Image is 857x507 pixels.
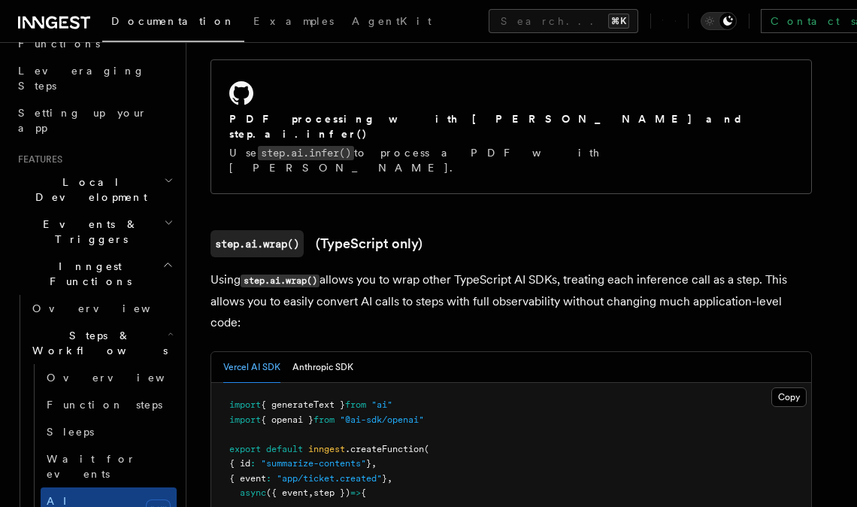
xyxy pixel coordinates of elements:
[240,487,266,498] span: async
[250,458,256,469] span: :
[308,487,313,498] span: ,
[371,458,377,469] span: ,
[371,399,392,410] span: "ai"
[32,302,187,314] span: Overview
[489,9,638,33] button: Search...⌘K
[313,414,335,425] span: from
[41,364,177,391] a: Overview
[352,15,432,27] span: AgentKit
[210,59,812,194] a: PDF processing with [PERSON_NAME] and step.ai.infer()Usestep.ai.infer()to process a PDF with [PER...
[261,458,366,469] span: "summarize-contents"
[266,487,308,498] span: ({ event
[701,12,737,30] button: Toggle dark mode
[424,444,429,454] span: (
[26,322,177,364] button: Steps & Workflows
[387,473,392,484] span: ,
[253,15,334,27] span: Examples
[41,418,177,445] a: Sleeps
[292,352,353,383] button: Anthropic SDK
[229,473,266,484] span: { event
[12,99,177,141] a: Setting up your app
[313,487,350,498] span: step })
[12,175,164,205] span: Local Development
[111,15,235,27] span: Documentation
[47,399,162,411] span: Function steps
[229,145,793,175] p: Use to process a PDF with [PERSON_NAME].
[210,230,422,257] a: step.ai.wrap()(TypeScript only)
[350,487,361,498] span: =>
[229,414,261,425] span: import
[210,269,812,333] p: Using allows you to wrap other TypeScript AI SDKs, treating each inference call as a step. This a...
[229,399,261,410] span: import
[223,352,280,383] button: Vercel AI SDK
[261,414,313,425] span: { openai }
[771,387,807,407] button: Copy
[12,153,62,165] span: Features
[47,372,201,384] span: Overview
[229,444,261,454] span: export
[18,107,147,134] span: Setting up your app
[241,275,319,287] code: step.ai.wrap()
[277,473,382,484] span: "app/ticket.created"
[361,487,366,498] span: {
[229,111,793,141] h2: PDF processing with [PERSON_NAME] and step.ai.infer()
[258,146,354,160] code: step.ai.infer()
[229,458,250,469] span: { id
[345,399,366,410] span: from
[210,230,304,257] code: step.ai.wrap()
[47,453,136,480] span: Wait for events
[343,5,441,41] a: AgentKit
[12,253,177,295] button: Inngest Functions
[102,5,244,42] a: Documentation
[266,473,271,484] span: :
[308,444,345,454] span: inngest
[608,14,629,29] kbd: ⌘K
[41,445,177,487] a: Wait for events
[12,217,164,247] span: Events & Triggers
[26,328,168,358] span: Steps & Workflows
[12,259,162,289] span: Inngest Functions
[41,391,177,418] a: Function steps
[18,65,145,92] span: Leveraging Steps
[261,399,345,410] span: { generateText }
[12,168,177,211] button: Local Development
[340,414,424,425] span: "@ai-sdk/openai"
[266,444,303,454] span: default
[12,57,177,99] a: Leveraging Steps
[26,295,177,322] a: Overview
[244,5,343,41] a: Examples
[382,473,387,484] span: }
[345,444,424,454] span: .createFunction
[47,426,94,438] span: Sleeps
[366,458,371,469] span: }
[12,211,177,253] button: Events & Triggers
